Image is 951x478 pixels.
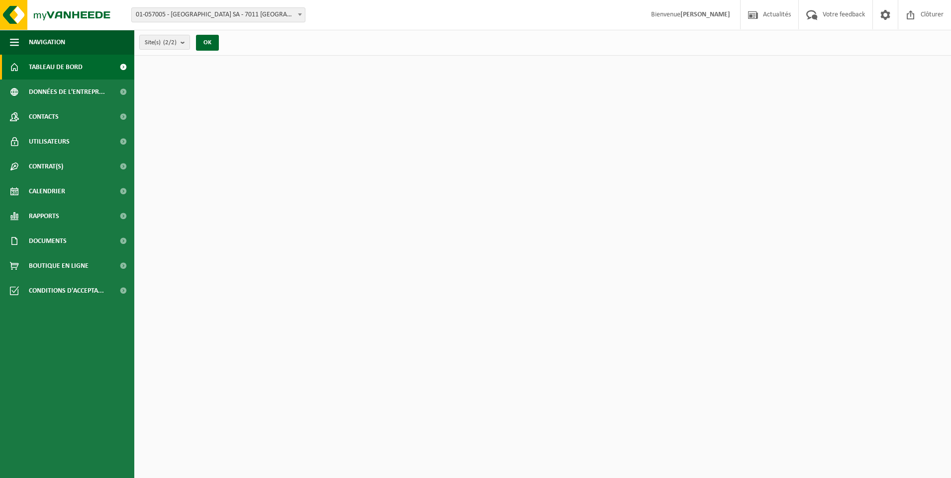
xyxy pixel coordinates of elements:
[29,204,59,229] span: Rapports
[29,55,83,80] span: Tableau de bord
[29,278,104,303] span: Conditions d'accepta...
[29,154,63,179] span: Contrat(s)
[29,253,89,278] span: Boutique en ligne
[29,30,65,55] span: Navigation
[145,35,177,50] span: Site(s)
[132,8,305,22] span: 01-057005 - HEDELAB SA - 7011 GHLIN, ROUTE DE WALLONIE 138-140
[29,179,65,204] span: Calendrier
[196,35,219,51] button: OK
[29,229,67,253] span: Documents
[680,11,730,18] strong: [PERSON_NAME]
[29,129,70,154] span: Utilisateurs
[29,80,105,104] span: Données de l'entrepr...
[131,7,305,22] span: 01-057005 - HEDELAB SA - 7011 GHLIN, ROUTE DE WALLONIE 138-140
[139,35,190,50] button: Site(s)(2/2)
[163,39,177,46] count: (2/2)
[29,104,59,129] span: Contacts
